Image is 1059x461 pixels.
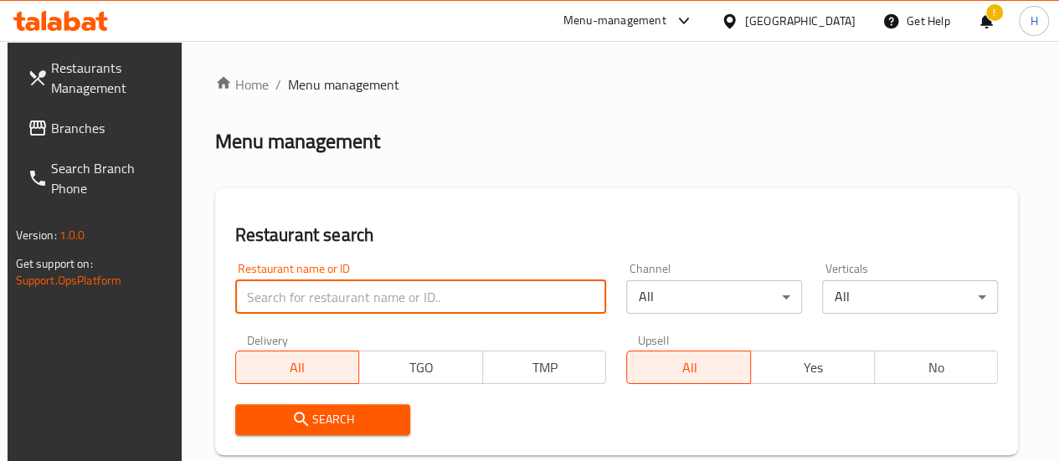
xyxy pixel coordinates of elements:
[59,224,85,246] span: 1.0.0
[16,253,93,274] span: Get support on:
[215,74,269,95] a: Home
[247,334,289,346] label: Delivery
[482,351,607,384] button: TMP
[563,11,666,31] div: Menu-management
[638,334,669,346] label: Upsell
[634,356,744,380] span: All
[288,74,399,95] span: Menu management
[882,356,992,380] span: No
[758,356,868,380] span: Yes
[874,351,999,384] button: No
[745,12,856,30] div: [GEOGRAPHIC_DATA]
[14,148,184,208] a: Search Branch Phone
[215,128,380,155] h2: Menu management
[275,74,281,95] li: /
[14,108,184,148] a: Branches
[16,269,122,291] a: Support.OpsPlatform
[51,58,171,98] span: Restaurants Management
[235,351,360,384] button: All
[1030,12,1037,30] span: H
[249,409,398,430] span: Search
[51,118,171,138] span: Branches
[235,223,999,248] h2: Restaurant search
[235,280,607,314] input: Search for restaurant name or ID..
[366,356,476,380] span: TGO
[51,158,171,198] span: Search Branch Phone
[626,351,751,384] button: All
[358,351,483,384] button: TGO
[750,351,875,384] button: Yes
[243,356,353,380] span: All
[215,74,1019,95] nav: breadcrumb
[235,404,411,435] button: Search
[490,356,600,380] span: TMP
[822,280,998,314] div: All
[16,224,57,246] span: Version:
[14,48,184,108] a: Restaurants Management
[626,280,802,314] div: All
